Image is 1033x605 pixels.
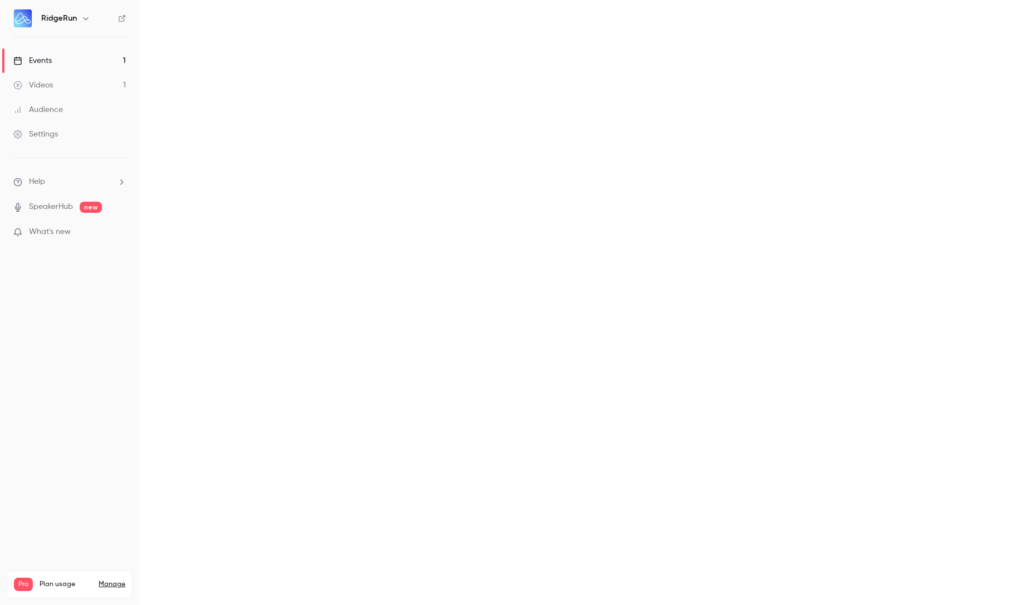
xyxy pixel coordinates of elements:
div: Settings [13,129,58,140]
a: SpeakerHub [29,201,73,213]
li: help-dropdown-opener [13,176,126,188]
a: Manage [99,580,125,589]
span: Help [29,176,45,188]
div: Videos [13,80,53,91]
span: Plan usage [40,580,92,589]
h6: RidgeRun [41,13,77,24]
div: Events [13,55,52,66]
img: RidgeRun [14,9,32,27]
div: Audience [13,104,63,115]
span: new [80,202,102,213]
span: Pro [14,578,33,591]
span: What's new [29,226,71,238]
